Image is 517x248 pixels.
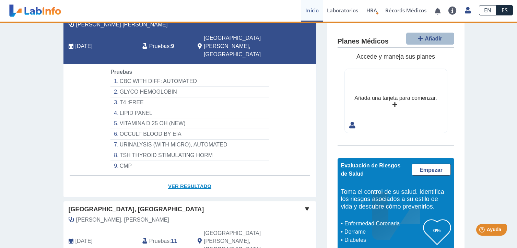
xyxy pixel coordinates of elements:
[76,21,168,29] span: Garces Dominguez, Anette
[356,53,435,60] span: Accede y maneja sus planes
[137,34,192,59] div: :
[171,43,174,49] b: 9
[110,76,269,87] li: CBC WITH DIFF: AUTOMATED
[204,34,280,59] span: San Juan, PR
[420,167,443,173] span: Empezar
[149,237,169,245] span: Pruebas
[110,69,132,75] span: Pruebas
[110,87,269,97] li: GLYCO HEMOGLOBIN
[341,163,401,177] span: Evaluación de Riesgos de Salud
[110,140,269,150] li: URINALYSIS (WITH MICRO), AUTOMATED
[110,108,269,119] li: LIPID PANEL
[343,220,423,228] li: Enfermedad Coronaria
[63,176,316,197] a: Ver Resultado
[76,216,169,224] span: Padilla Ortiz, Jose
[343,228,423,236] li: Derrame
[110,150,269,161] li: TSH THYROID STIMULATING HORM
[338,37,389,46] h4: Planes Médicos
[149,42,169,50] span: Pruebas
[366,7,377,14] span: HRA
[343,236,423,244] li: Diabetes
[354,94,437,102] div: Añada una tarjeta para comenzar.
[171,238,177,244] b: 11
[496,5,513,15] a: ES
[110,97,269,108] li: T4 :FREE
[75,237,93,245] span: 2025-05-23
[110,129,269,140] li: OCCULT BLOOD BY EIA
[456,221,509,240] iframe: Help widget launcher
[69,205,204,214] span: [GEOGRAPHIC_DATA], [GEOGRAPHIC_DATA]
[110,118,269,129] li: VITAMINA D 25 OH (NEW)
[425,36,442,42] span: Añadir
[406,33,454,45] button: Añadir
[479,5,496,15] a: EN
[341,188,451,211] h5: Toma el control de su salud. Identifica los riesgos asociados a su estilo de vida y descubre cómo...
[423,226,451,235] h3: 0%
[110,161,269,171] li: CMP
[75,42,93,50] span: 2025-09-12
[412,164,451,176] a: Empezar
